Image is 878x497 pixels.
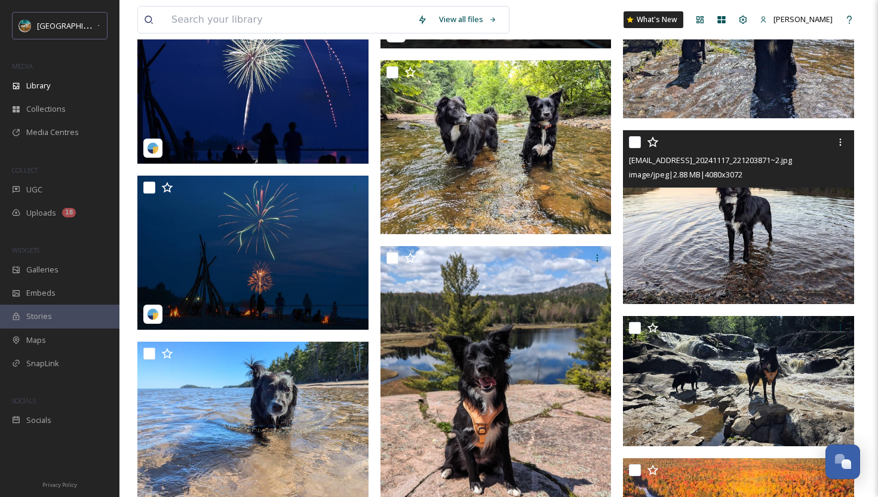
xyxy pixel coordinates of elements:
[37,20,154,31] span: [GEOGRAPHIC_DATA][US_STATE]
[12,62,33,70] span: MEDIA
[754,8,839,31] a: [PERSON_NAME]
[26,207,56,219] span: Uploads
[433,8,503,31] a: View all files
[26,287,56,299] span: Embeds
[26,415,51,426] span: Socials
[629,155,792,165] span: [EMAIL_ADDRESS]_20241117_221203871~2.jpg
[42,481,77,489] span: Privacy Policy
[147,142,159,154] img: snapsea-logo.png
[629,169,742,180] span: image/jpeg | 2.88 MB | 4080 x 3072
[26,80,50,91] span: Library
[26,127,79,138] span: Media Centres
[624,11,683,28] a: What's New
[62,208,76,217] div: 18
[623,316,854,446] img: ext_1753146754.254994_cavalieri0904@gmail.com-20250719_164411.jpg
[26,311,52,322] span: Stories
[147,308,159,320] img: snapsea-logo.png
[26,103,66,115] span: Collections
[26,184,42,195] span: UGC
[12,396,36,405] span: SOCIALS
[773,14,833,24] span: [PERSON_NAME]
[165,7,412,33] input: Search your library
[623,130,854,304] img: ext_1753147120.51792_cavalieri0904@gmail.com-PXL_20241117_221203871~2.jpg
[12,246,39,254] span: WIDGETS
[42,477,77,491] a: Privacy Policy
[19,20,31,32] img: Snapsea%20Profile.jpg
[137,10,369,164] img: wandering_michigan-18099342730599506.heic
[26,358,59,369] span: SnapLink
[12,165,38,174] span: COLLECT
[380,60,612,234] img: ext_1753147122.775526_cavalieri0904@gmail.com-FB_IMG_1751892525694.jpg
[26,335,46,346] span: Maps
[137,176,369,330] img: wandering_michigan-17958527660967982.heic
[26,264,59,275] span: Galleries
[825,444,860,479] button: Open Chat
